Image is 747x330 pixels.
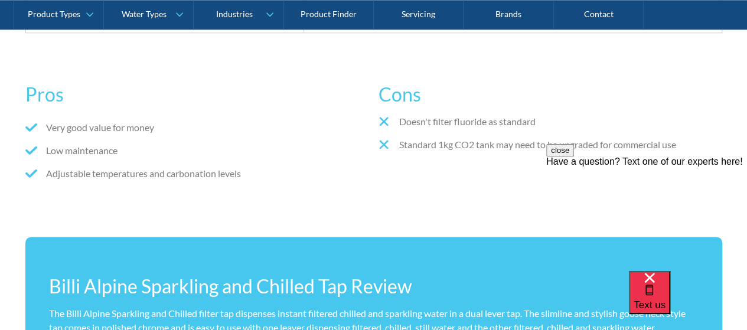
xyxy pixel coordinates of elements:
[25,166,369,181] li: Adjustable temperatures and carbonation levels
[378,80,722,109] h3: Cons
[546,144,747,286] iframe: podium webchat widget prompt
[216,9,252,19] div: Industries
[25,80,369,109] h3: Pros
[25,120,369,135] li: Very good value for money
[49,272,699,300] h3: Billi Alpine Sparkling and Chilled Tap Review
[122,9,167,19] div: Water Types
[378,115,722,129] li: Doesn't filter fluoride as standard
[378,138,722,152] li: Standard 1kg CO2 tank may need to be upgraded for commercial use
[629,271,747,330] iframe: podium webchat widget bubble
[25,143,369,158] li: Low maintenance
[28,9,80,19] div: Product Types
